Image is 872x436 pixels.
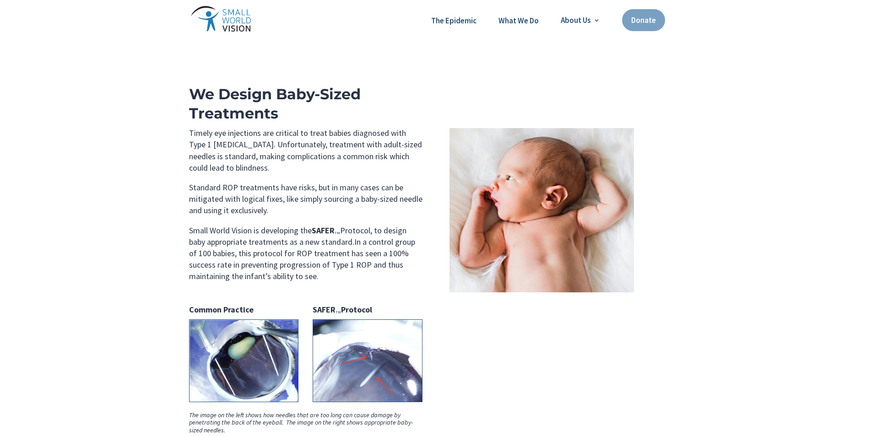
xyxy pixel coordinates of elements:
[622,9,665,31] a: Donate
[431,15,477,27] a: The Epidemic
[312,225,335,236] strong: SAFER
[191,6,251,32] img: Small World Vision
[335,231,340,235] sub: TM
[189,85,422,127] h1: We Design Baby-Sized Treatments
[189,304,254,315] strong: Common Practice
[189,237,415,282] span: In a control group of 100 babies, this protocol for ROP treatment has seen a 100% success rate in...
[341,304,372,315] strong: Protocol
[498,15,539,27] a: What We Do
[189,182,422,225] p: Standard ROP treatments have risks, but in many cases can be mitigated with logical fixes, like s...
[561,16,600,24] a: About Us
[189,225,422,282] p: Small World Vision is developing the Protocol, to design baby appropriate treatments as a new sta...
[189,411,422,434] p: The image on the left shows how needles that are too long can cause damage by penetrating the bac...
[313,304,336,315] strong: SAFER
[336,310,341,314] sub: TM
[189,128,422,173] span: Timely eye injections are critical to treat babies diagnosed with Type 1 [MEDICAL_DATA]. Unfortun...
